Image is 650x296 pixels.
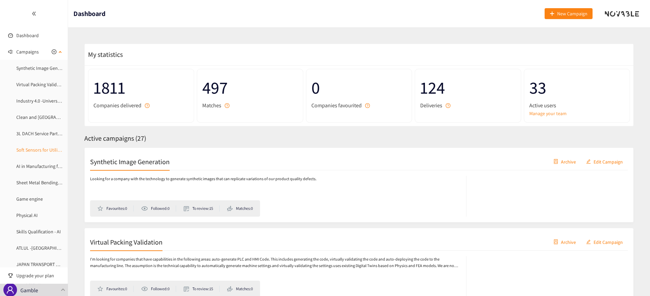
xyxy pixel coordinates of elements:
span: 33 [529,74,625,101]
span: 1811 [93,74,189,101]
a: Game engine [16,196,43,202]
iframe: Chat Widget [616,263,650,296]
span: edit [586,239,591,245]
span: question-circle [446,103,450,108]
p: I'm looking for companies that have capabilities in the following areas: auto-generate PLC and HM... [90,256,459,269]
h2: Synthetic Image Generation [90,157,170,166]
span: double-left [32,11,36,16]
span: plus-circle [52,49,56,54]
li: Matches: 0 [227,286,253,292]
span: 124 [420,74,515,101]
a: Synthetic Image GenerationcontainerArchiveeditEdit CampaignLooking for a company with the technol... [84,147,634,222]
span: Active campaigns ( 27 ) [84,134,146,143]
li: To review: 15 [184,205,220,212]
span: Companies delivered [93,101,141,110]
span: plus [550,11,554,17]
button: containerArchive [548,156,581,167]
span: container [553,159,558,165]
span: 0 [311,74,407,101]
a: 3L DACH Service Partner Laundry [16,130,82,137]
span: sound [8,49,13,54]
p: Looking for a company with the technology to generate synthetic images that can replicate variati... [90,176,317,182]
a: Sheet Metal Bending Prototyping [16,180,83,186]
span: Matches [202,101,221,110]
li: To review: 15 [184,286,220,292]
a: Industry 4.0 -University - Research Labs [16,98,95,104]
span: New Campaign [557,10,587,17]
button: editEdit Campaign [581,156,628,167]
a: AI in Manufacturing for Utilities [16,163,79,169]
span: Edit Campaign [594,158,623,165]
span: 497 [202,74,297,101]
span: container [553,239,558,245]
li: Matches: 0 [227,205,253,212]
li: Favourites: 0 [97,205,134,212]
span: Companies favourited [311,101,362,110]
button: plusNew Campaign [545,8,593,19]
span: Archive [561,238,576,246]
li: Followed: 0 [141,205,176,212]
span: My statistics [85,50,123,59]
span: question-circle [365,103,370,108]
button: containerArchive [548,236,581,247]
a: Physical AI [16,212,38,218]
span: Active users [529,101,556,110]
a: Synthetic Image Generation [16,65,72,71]
span: question-circle [145,103,150,108]
a: Virtual Packing Validation [16,81,67,88]
button: editEdit Campaign [581,236,628,247]
span: edit [586,159,591,165]
a: Clean and [GEOGRAPHIC_DATA] [16,114,80,120]
a: Manage your team [529,110,625,117]
span: Campaigns [16,45,39,59]
a: Soft Sensors for Utility - Sustainability [16,147,92,153]
span: Edit Campaign [594,238,623,246]
span: question-circle [225,103,229,108]
span: Deliveries [420,101,442,110]
span: Archive [561,158,576,165]
a: Dashboard [16,32,39,38]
